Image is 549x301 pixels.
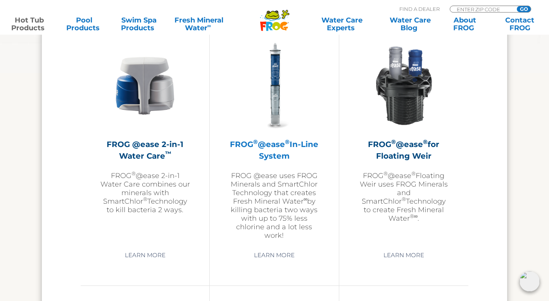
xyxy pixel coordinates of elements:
img: inline-system-300x300.png [229,41,319,131]
a: PoolProducts [63,17,105,32]
sup: ∞ [207,23,211,29]
sup: ∞ [414,213,418,220]
sup: ® [402,196,406,202]
h2: FROG @ease for Floating Weir [359,139,449,162]
a: Hot TubProducts [8,17,50,32]
img: @ease-2-in-1-Holder-v2-300x300.png [100,41,190,131]
p: FROG @ease uses FROG Minerals and SmartChlor Technology that creates Fresh Mineral Water by killi... [229,172,319,240]
a: FROG @ease 2-in-1 Water Care™FROG®@ease 2-in-1 Water Care combines our minerals with SmartChlor®T... [100,41,190,243]
a: Swim SpaProducts [117,17,160,32]
sup: ® [253,138,258,146]
input: Zip Code Form [456,6,508,13]
p: FROG @ease Floating Weir uses FROG Minerals and SmartChlor Technology to create Fresh Mineral Wat... [359,172,449,223]
sup: ∞ [304,196,307,202]
p: Find A Dealer [399,6,440,13]
sup: ™ [165,150,171,157]
sup: ® [131,171,136,177]
h2: FROG @ease 2-in-1 Water Care [100,139,190,162]
a: Water CareBlog [389,17,432,32]
a: FROG®@ease®for Floating WeirFROG®@ease®Floating Weir uses FROG Minerals and SmartChlor®Technology... [359,41,449,243]
input: GO [517,6,531,12]
p: FROG @ease 2-in-1 Water Care combines our minerals with SmartChlor Technology to kill bacteria 2 ... [100,172,190,215]
sup: ® [285,138,290,146]
a: Learn More [375,249,433,263]
sup: ® [411,171,416,177]
a: Fresh MineralWater∞ [173,17,226,32]
img: InLineWeir_Front_High_inserting-v2-300x300.png [359,41,449,131]
sup: ® [423,138,428,146]
h2: FROG @ease In-Line System [229,139,319,162]
sup: ® [391,138,396,146]
sup: ® [143,196,147,202]
a: Water CareExperts [307,17,377,32]
a: Learn More [116,249,174,263]
a: ContactFROG [499,17,541,32]
a: AboutFROG [444,17,486,32]
a: FROG®@ease®In-Line SystemFROG @ease uses FROG Minerals and SmartChlor Technology that creates Fre... [229,41,319,243]
a: Learn More [245,249,304,263]
img: openIcon [520,272,540,292]
sup: ® [383,171,388,177]
sup: ® [410,213,414,220]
